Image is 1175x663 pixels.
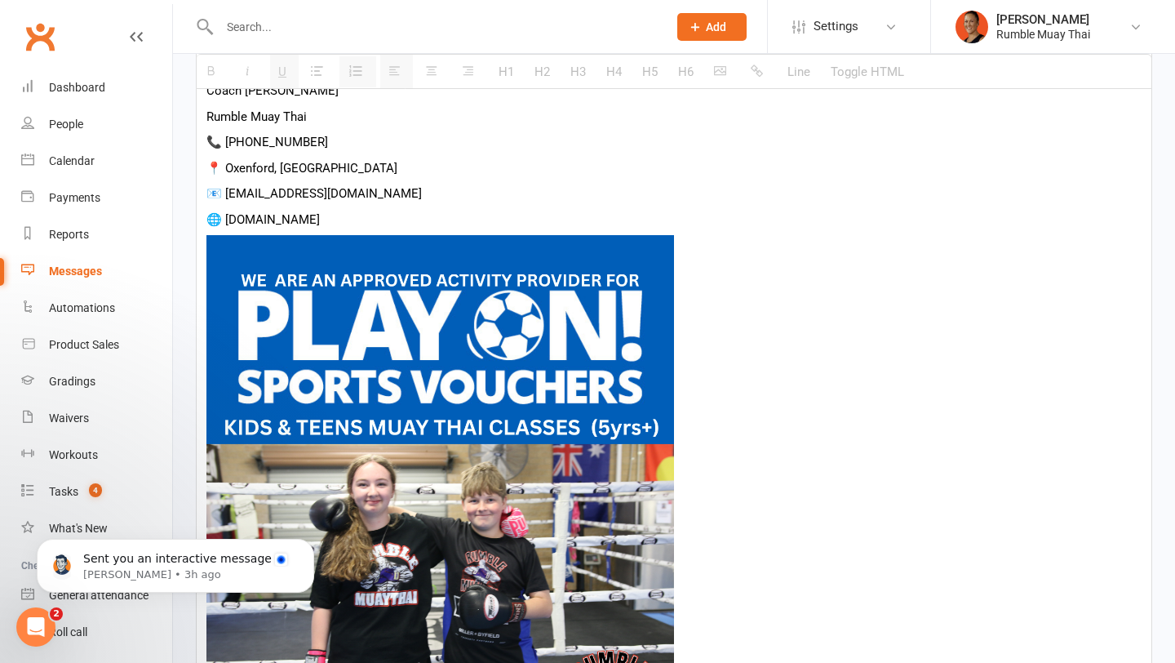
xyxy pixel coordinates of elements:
span: Rumble Muay Thai [206,109,307,124]
a: Workouts [21,437,172,474]
p: 📧 [EMAIL_ADDRESS][DOMAIN_NAME] [206,184,1142,203]
button: Add [677,13,747,41]
div: Waivers [49,412,89,425]
p: 📍 Oxenford, [GEOGRAPHIC_DATA] [206,158,1142,178]
p: 🌐 [DOMAIN_NAME] [206,210,1142,229]
div: Payments [49,191,100,204]
div: People [49,118,83,131]
iframe: Intercom notifications message [12,505,339,619]
div: Rumble Muay Thai [996,27,1090,42]
a: Roll call [21,614,172,651]
div: Workouts [49,448,98,461]
div: [PERSON_NAME] [996,12,1090,27]
div: Calendar [49,154,95,167]
div: Automations [49,301,115,314]
p: 📞 [PHONE_NUMBER] [206,132,1142,152]
a: Messages [21,253,172,290]
div: Dashboard [49,81,105,94]
a: People [21,106,172,143]
div: Roll call [49,625,87,639]
a: Dashboard [21,69,172,106]
span: 4 [89,483,102,497]
a: Payments [21,180,172,216]
a: Automations [21,290,172,327]
img: thumb_image1722232694.png [956,11,988,43]
a: Clubworx [20,16,60,57]
a: Waivers [21,400,172,437]
input: Search... [215,16,656,38]
div: Reports [49,228,89,241]
a: Reports [21,216,172,253]
span: 2 [50,607,63,621]
span: Add [706,20,726,33]
a: Gradings [21,363,172,400]
div: Tasks [49,485,78,498]
div: Gradings [49,375,95,388]
a: Tasks 4 [21,474,172,510]
a: Calendar [21,143,172,180]
div: Messages [49,265,102,278]
span: Settings [814,8,858,45]
p: Coach [PERSON_NAME] [206,81,1142,100]
a: Product Sales [21,327,172,363]
iframe: Intercom live chat [16,607,55,647]
div: Product Sales [49,338,119,351]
